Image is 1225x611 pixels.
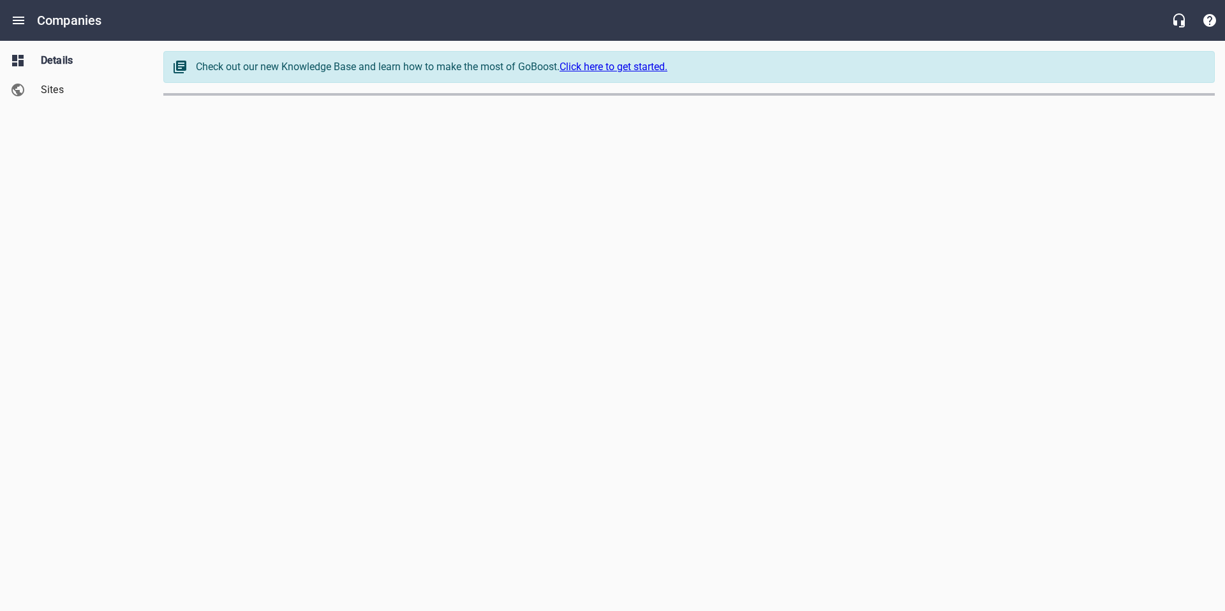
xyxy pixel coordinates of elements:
div: Check out our new Knowledge Base and learn how to make the most of GoBoost. [196,59,1201,75]
button: Open drawer [3,5,34,36]
h6: Companies [37,10,101,31]
button: Support Portal [1194,5,1225,36]
span: Details [41,53,138,68]
a: Click here to get started. [560,61,667,73]
button: Live Chat [1164,5,1194,36]
span: Sites [41,82,138,98]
